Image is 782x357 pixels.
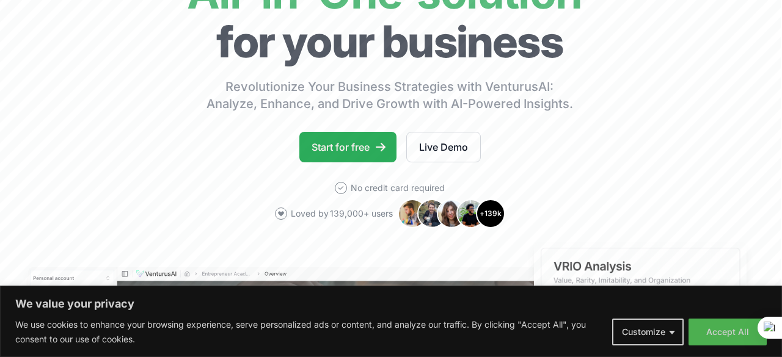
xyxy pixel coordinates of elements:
button: Accept All [689,319,767,345]
img: Avatar 2 [417,199,447,228]
p: We use cookies to enhance your browsing experience, serve personalized ads or content, and analyz... [15,317,603,347]
img: Avatar 3 [437,199,466,228]
img: Avatar 4 [456,199,486,228]
a: Start for free [299,132,396,162]
button: Customize [612,319,684,345]
p: We value your privacy [15,297,767,311]
img: Avatar 1 [398,199,427,228]
a: Live Demo [406,132,481,162]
